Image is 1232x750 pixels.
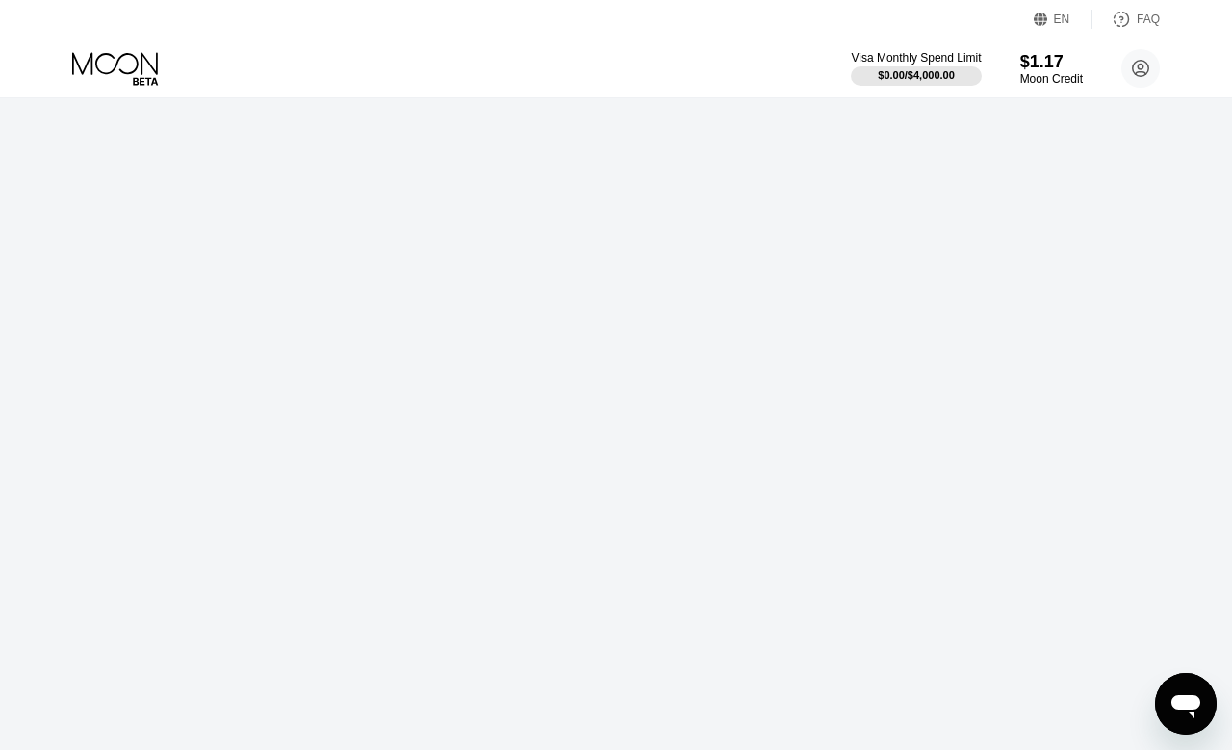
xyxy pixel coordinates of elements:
[1155,673,1217,735] iframe: Button to launch messaging window
[1020,72,1083,86] div: Moon Credit
[1054,13,1070,26] div: EN
[1020,52,1083,72] div: $1.17
[1137,13,1160,26] div: FAQ
[851,51,981,65] div: Visa Monthly Spend Limit
[851,51,981,86] div: Visa Monthly Spend Limit$0.00/$4,000.00
[1020,52,1083,86] div: $1.17Moon Credit
[1034,10,1092,29] div: EN
[878,69,955,81] div: $0.00 / $4,000.00
[1092,10,1160,29] div: FAQ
